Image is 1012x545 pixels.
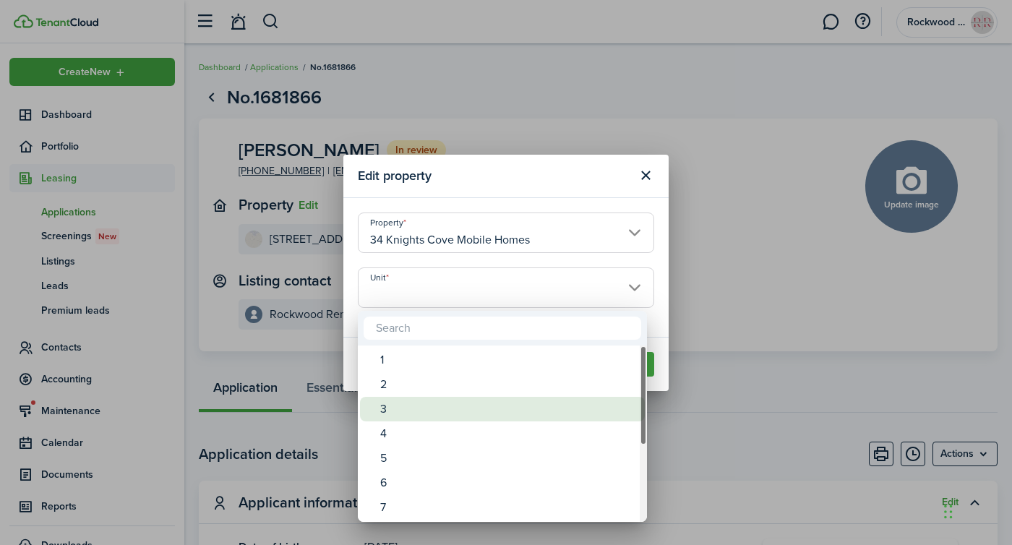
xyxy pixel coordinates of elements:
div: 7 [380,495,636,520]
div: 5 [380,446,636,471]
div: 1 [380,348,636,372]
mbsc-wheel: Unit [358,346,647,522]
div: 2 [380,372,636,397]
div: 3 [380,397,636,421]
div: 4 [380,421,636,446]
input: Search [364,317,641,340]
div: 6 [380,471,636,495]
